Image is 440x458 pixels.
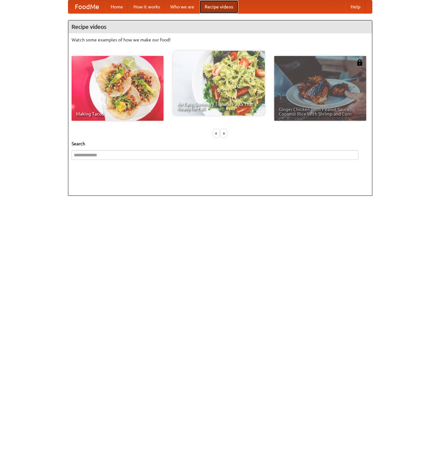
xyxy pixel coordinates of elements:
a: Recipe videos [199,0,238,13]
a: Home [106,0,128,13]
img: 483408.png [356,59,363,66]
h5: Search [72,140,369,147]
a: FoodMe [68,0,106,13]
a: Making Tacos [72,56,164,121]
a: Help [345,0,366,13]
a: An Easy, Summery Tomato Pasta That's Ready for Fall [173,51,265,116]
p: Watch some examples of how we make our food! [72,37,369,43]
a: How it works [128,0,165,13]
a: Who we are [165,0,199,13]
div: » [221,129,227,137]
h4: Recipe videos [68,20,372,33]
span: Making Tacos [76,112,159,116]
div: « [213,129,219,137]
span: An Easy, Summery Tomato Pasta That's Ready for Fall [177,102,260,111]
